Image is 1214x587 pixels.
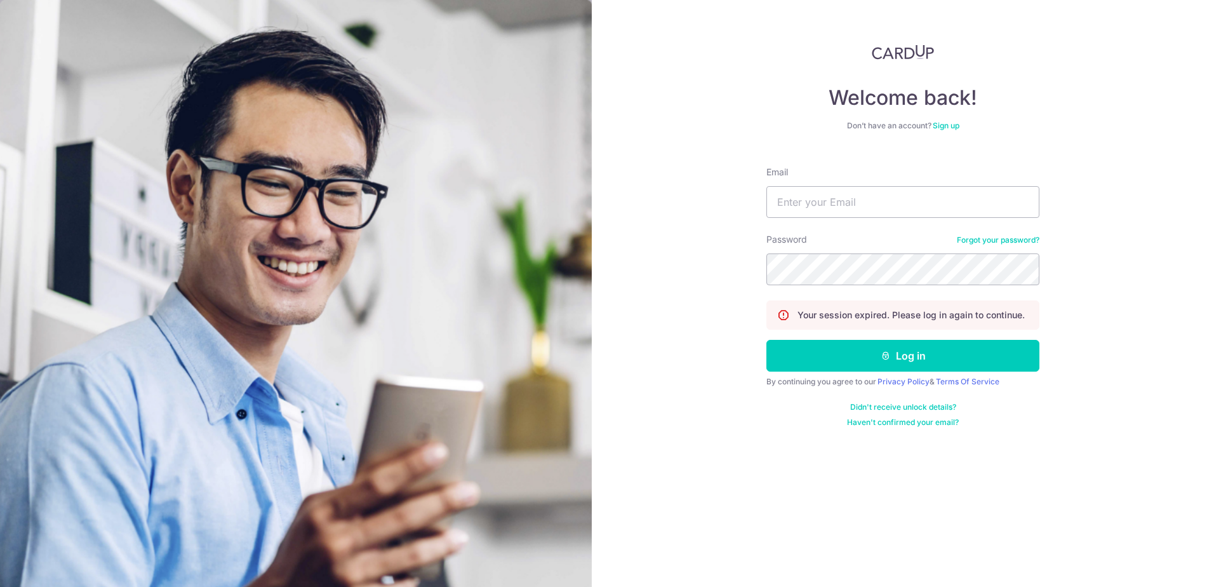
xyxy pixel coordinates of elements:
[872,44,934,60] img: CardUp Logo
[847,417,959,428] a: Haven't confirmed your email?
[850,402,956,412] a: Didn't receive unlock details?
[766,166,788,179] label: Email
[933,121,959,130] a: Sign up
[936,377,999,386] a: Terms Of Service
[766,121,1039,131] div: Don’t have an account?
[766,85,1039,111] h4: Welcome back!
[766,377,1039,387] div: By continuing you agree to our &
[766,340,1039,372] button: Log in
[957,235,1039,245] a: Forgot your password?
[766,186,1039,218] input: Enter your Email
[797,309,1025,321] p: Your session expired. Please log in again to continue.
[877,377,930,386] a: Privacy Policy
[766,233,807,246] label: Password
